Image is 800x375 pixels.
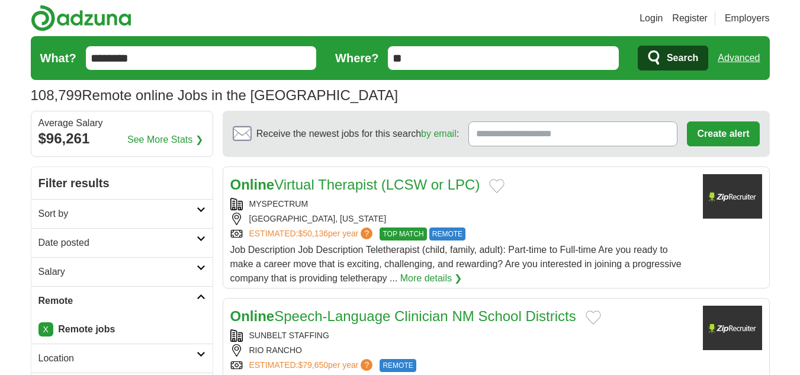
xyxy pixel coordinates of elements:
span: TOP MATCH [380,227,426,241]
label: What? [40,49,76,67]
span: Search [667,46,698,70]
strong: Remote jobs [58,324,115,334]
button: Add to favorite jobs [489,179,505,193]
img: Company logo [703,306,762,350]
h2: Date posted [38,236,197,250]
a: ESTIMATED:$79,650per year? [249,359,375,372]
a: Salary [31,257,213,286]
h2: Filter results [31,167,213,199]
a: ESTIMATED:$50,136per year? [249,227,375,241]
a: OnlineVirtual Therapist (LCSW or LPC) [230,177,480,193]
span: $50,136 [298,229,328,238]
span: Job Description Job Description Teletherapist (child, family, adult): Part-time to Full-time Are ... [230,245,682,283]
h2: Salary [38,265,197,279]
span: 108,799 [31,85,82,106]
a: Employers [725,11,770,25]
a: X [38,322,53,336]
a: Remote [31,286,213,315]
h2: Sort by [38,207,197,221]
span: REMOTE [380,359,416,372]
span: $79,650 [298,360,328,370]
h2: Location [38,351,197,366]
div: Average Salary [38,118,205,128]
button: Create alert [687,121,759,146]
a: Location [31,344,213,373]
a: Advanced [718,46,760,70]
a: Date posted [31,228,213,257]
a: Sort by [31,199,213,228]
span: ? [361,359,372,371]
div: [GEOGRAPHIC_DATA], [US_STATE] [230,213,693,225]
a: See More Stats ❯ [127,133,203,147]
a: More details ❯ [400,271,462,286]
img: Adzuna logo [31,5,131,31]
a: OnlineSpeech-Language Clinician NM School Districts [230,308,576,324]
strong: Online [230,177,275,193]
div: MYSPECTRUM [230,198,693,210]
span: Receive the newest jobs for this search : [256,127,459,141]
a: Register [672,11,708,25]
span: ? [361,227,372,239]
h2: Remote [38,294,197,308]
button: Add to favorite jobs [586,310,601,325]
div: SUNBELT STAFFING [230,329,693,342]
a: Login [640,11,663,25]
h1: Remote online Jobs in the [GEOGRAPHIC_DATA] [31,87,399,103]
div: $96,261 [38,128,205,149]
a: by email [421,129,457,139]
strong: Online [230,308,275,324]
label: Where? [335,49,378,67]
div: RIO RANCHO [230,344,693,357]
span: REMOTE [429,227,465,241]
img: Company logo [703,174,762,219]
button: Search [638,46,708,70]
